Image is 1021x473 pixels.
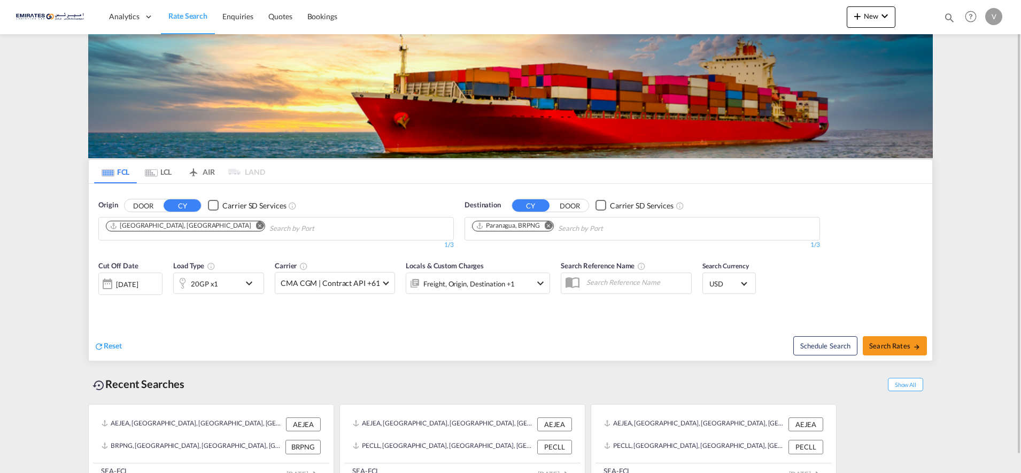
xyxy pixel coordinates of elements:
[406,261,484,270] span: Locals & Custom Charges
[222,12,253,21] span: Enquiries
[110,221,251,230] div: Jebel Ali, AEJEA
[423,276,515,291] div: Freight Origin Destination Factory Stuffing
[288,201,297,210] md-icon: Unchecked: Search for CY (Container Yard) services for all selected carriers.Checked : Search for...
[610,200,674,211] div: Carrier SD Services
[465,200,501,211] span: Destination
[869,342,921,350] span: Search Rates
[286,417,321,431] div: AEJEA
[465,241,820,250] div: 1/3
[98,294,106,308] md-datepicker: Select
[116,280,138,289] div: [DATE]
[88,372,189,396] div: Recent Searches
[187,166,200,174] md-icon: icon-airplane
[125,199,162,212] button: DOOR
[637,262,646,270] md-icon: Your search will be saved by the below given name
[534,277,547,290] md-icon: icon-chevron-down
[94,160,265,183] md-pagination-wrapper: Use the left and right arrow keys to navigate between tabs
[92,379,105,392] md-icon: icon-backup-restore
[878,10,891,22] md-icon: icon-chevron-down
[89,184,932,361] div: OriginDOOR CY Checkbox No InkUnchecked: Search for CY (Container Yard) services for all selected ...
[708,276,750,291] md-select: Select Currency: $ USDUnited States Dollar
[285,440,321,454] div: BRPNG
[537,417,572,431] div: AEJEA
[551,199,589,212] button: DOOR
[962,7,985,27] div: Help
[595,200,674,211] md-checkbox: Checkbox No Ink
[249,221,265,232] button: Remove
[16,5,88,29] img: c67187802a5a11ec94275b5db69a26e6.png
[102,417,283,431] div: AEJEA, Jebel Ali, United Arab Emirates, Middle East, Middle East
[98,241,454,250] div: 1/3
[985,8,1002,25] div: V
[94,340,122,352] div: icon-refreshReset
[104,341,122,350] span: Reset
[180,160,222,183] md-tab-item: AIR
[243,277,261,290] md-icon: icon-chevron-down
[168,11,207,20] span: Rate Search
[788,440,823,454] div: PECLL
[191,276,218,291] div: 20GP x1
[537,221,553,232] button: Remove
[793,336,857,355] button: Note: By default Schedule search will only considerorigin ports, destination ports and cut off da...
[406,273,550,294] div: Freight Origin Destination Factory Stuffingicon-chevron-down
[164,199,201,212] button: CY
[110,221,253,230] div: Press delete to remove this chip.
[512,199,550,212] button: CY
[98,273,163,295] div: [DATE]
[863,336,927,355] button: Search Ratesicon-arrow-right
[537,440,572,454] div: PECLL
[353,440,535,454] div: PECLL, Callao, Peru, South America, Americas
[581,274,691,290] input: Search Reference Name
[913,343,921,351] md-icon: icon-arrow-right
[702,262,749,270] span: Search Currency
[98,200,118,211] span: Origin
[943,12,955,24] md-icon: icon-magnify
[604,440,786,454] div: PECLL, Callao, Peru, South America, Americas
[888,378,923,391] span: Show All
[851,12,891,20] span: New
[847,6,895,28] button: icon-plus 400-fgNewicon-chevron-down
[269,220,371,237] input: Chips input.
[281,278,380,289] span: CMA CGM | Contract API +61
[558,220,660,237] input: Chips input.
[561,261,646,270] span: Search Reference Name
[208,200,286,211] md-checkbox: Checkbox No Ink
[275,261,308,270] span: Carrier
[268,12,292,21] span: Quotes
[476,221,542,230] div: Press delete to remove this chip.
[788,417,823,431] div: AEJEA
[604,417,786,431] div: AEJEA, Jebel Ali, United Arab Emirates, Middle East, Middle East
[137,160,180,183] md-tab-item: LCL
[962,7,980,26] span: Help
[851,10,864,22] md-icon: icon-plus 400-fg
[94,342,104,351] md-icon: icon-refresh
[102,440,283,454] div: BRPNG, Paranagua, Brazil, South America, Americas
[470,218,664,237] md-chips-wrap: Chips container. Use arrow keys to select chips.
[88,34,933,158] img: LCL+%26+FCL+BACKGROUND.png
[109,11,140,22] span: Analytics
[207,262,215,270] md-icon: icon-information-outline
[943,12,955,28] div: icon-magnify
[353,417,535,431] div: AEJEA, Jebel Ali, United Arab Emirates, Middle East, Middle East
[307,12,337,21] span: Bookings
[173,273,264,294] div: 20GP x1icon-chevron-down
[104,218,375,237] md-chips-wrap: Chips container. Use arrow keys to select chips.
[476,221,539,230] div: Paranagua, BRPNG
[222,200,286,211] div: Carrier SD Services
[299,262,308,270] md-icon: The selected Trucker/Carrierwill be displayed in the rate results If the rates are from another f...
[709,279,739,289] span: USD
[676,201,684,210] md-icon: Unchecked: Search for CY (Container Yard) services for all selected carriers.Checked : Search for...
[94,160,137,183] md-tab-item: FCL
[173,261,215,270] span: Load Type
[98,261,138,270] span: Cut Off Date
